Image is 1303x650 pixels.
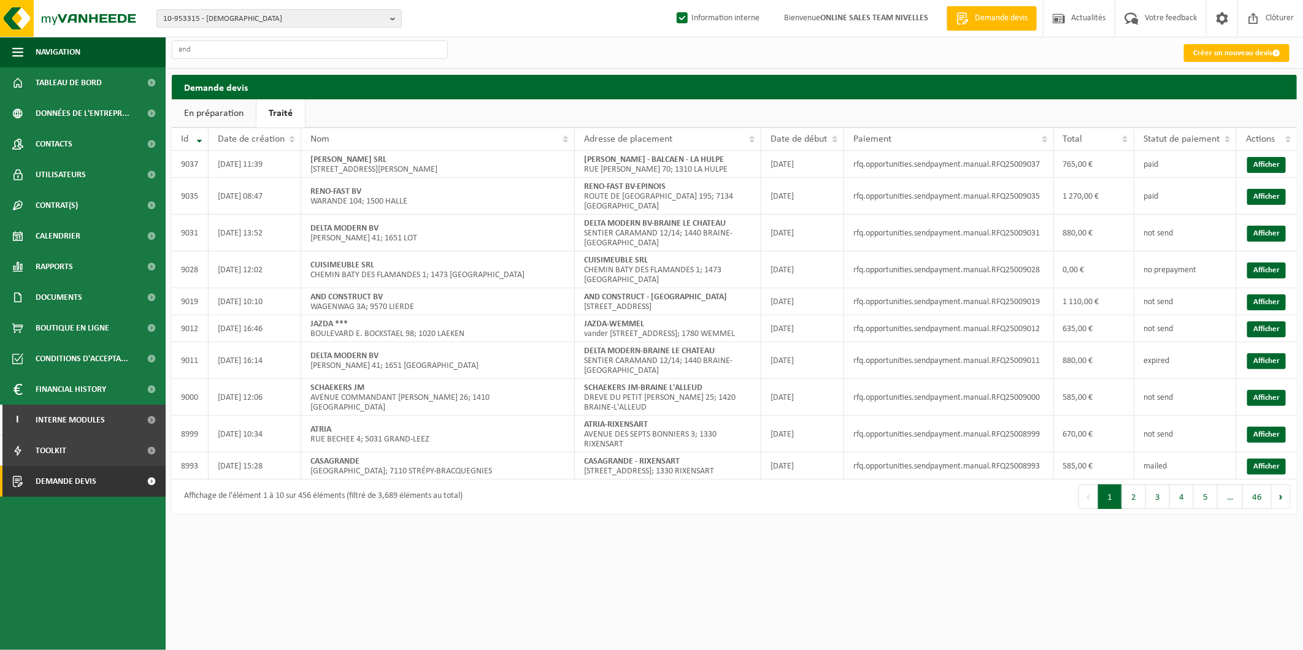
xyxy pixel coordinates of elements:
[1143,266,1196,275] span: no prepayment
[844,178,1053,215] td: rfq.opportunities.sendpayment.manual.RFQ25009035
[844,379,1053,416] td: rfq.opportunities.sendpayment.manual.RFQ25009000
[844,288,1053,315] td: rfq.opportunities.sendpayment.manual.RFQ25009019
[584,346,715,356] strong: DELTA MODERN-BRAINE LE CHATEAU
[36,221,80,251] span: Calendrier
[36,282,82,313] span: Documents
[1247,390,1286,406] a: Afficher
[172,151,209,178] td: 9037
[1247,459,1286,475] a: Afficher
[301,315,575,342] td: BOULEVARD E. BOCKSTAEL 98; 1020 LAEKEN
[1143,297,1173,307] span: not send
[584,420,648,429] strong: ATRIA-RIXENSART
[1243,484,1272,509] button: 46
[1194,484,1218,509] button: 5
[761,379,844,416] td: [DATE]
[1054,416,1134,453] td: 670,00 €
[172,453,209,480] td: 8993
[575,416,762,453] td: AVENUE DES SEPTS BONNIERS 3; 1330 RIXENSART
[1143,192,1158,201] span: paid
[209,178,301,215] td: [DATE] 08:47
[1054,151,1134,178] td: 765,00 €
[36,67,102,98] span: Tableau de bord
[178,486,463,508] div: Affichage de l'élément 1 à 10 sur 456 éléments (filtré de 3,689 éléments au total)
[761,453,844,480] td: [DATE]
[761,151,844,178] td: [DATE]
[310,261,374,270] strong: CUISIMEUBLE SRL
[310,187,361,196] strong: RENO-FAST BV
[209,215,301,251] td: [DATE] 13:52
[36,37,80,67] span: Navigation
[1122,484,1146,509] button: 2
[1063,134,1083,144] span: Total
[36,466,96,497] span: Demande devis
[853,134,891,144] span: Paiement
[584,319,644,329] strong: JAZDA-WEMMEL
[1054,215,1134,251] td: 880,00 €
[575,453,762,480] td: [STREET_ADDRESS]; 1330 RIXENSART
[209,315,301,342] td: [DATE] 16:46
[301,151,575,178] td: [STREET_ADDRESS][PERSON_NAME]
[209,151,301,178] td: [DATE] 11:39
[844,416,1053,453] td: rfq.opportunities.sendpayment.manual.RFQ25008999
[1054,251,1134,288] td: 0,00 €
[156,9,402,28] button: 10-953315 - [DEMOGRAPHIC_DATA]
[584,155,724,164] strong: [PERSON_NAME] - BALCAEN - LA HULPE
[209,416,301,453] td: [DATE] 10:34
[1170,484,1194,509] button: 4
[1146,484,1170,509] button: 3
[172,178,209,215] td: 9035
[584,182,666,191] strong: RENO-FAST BV-EPINOIS
[301,251,575,288] td: CHEMIN BATY DES FLAMANDES 1; 1473 [GEOGRAPHIC_DATA]
[1143,393,1173,402] span: not send
[310,383,364,392] strong: SCHAEKERS JM
[36,98,129,129] span: Données de l'entrepr...
[844,453,1053,480] td: rfq.opportunities.sendpayment.manual.RFQ25008993
[761,416,844,453] td: [DATE]
[1247,321,1286,337] a: Afficher
[12,405,23,435] span: I
[310,134,329,144] span: Nom
[181,134,188,144] span: Id
[301,379,575,416] td: AVENUE COMMANDANT [PERSON_NAME] 26; 1410 [GEOGRAPHIC_DATA]
[1247,262,1286,278] a: Afficher
[1143,229,1173,238] span: not send
[1143,134,1220,144] span: Statut de paiement
[36,374,106,405] span: Financial History
[575,342,762,379] td: SENTIER CARAMAND 12/14; 1440 BRAINE-[GEOGRAPHIC_DATA]
[172,251,209,288] td: 9028
[1184,44,1290,62] a: Créer un nouveau devis
[584,134,672,144] span: Adresse de placement
[1054,379,1134,416] td: 585,00 €
[172,315,209,342] td: 9012
[1218,484,1243,509] span: …
[972,12,1031,25] span: Demande devis
[844,342,1053,379] td: rfq.opportunities.sendpayment.manual.RFQ25009011
[1143,160,1158,169] span: paid
[209,453,301,480] td: [DATE] 15:28
[172,215,209,251] td: 9031
[1143,430,1173,439] span: not send
[172,342,209,379] td: 9011
[1143,462,1167,471] span: mailed
[761,215,844,251] td: [DATE]
[172,75,1297,99] h2: Demande devis
[575,178,762,215] td: ROUTE DE [GEOGRAPHIC_DATA] 195; 7134 [GEOGRAPHIC_DATA]
[674,9,759,28] label: Information interne
[575,288,762,315] td: [STREET_ADDRESS]
[575,151,762,178] td: RUE [PERSON_NAME] 70; 1310 LA HULPE
[584,457,680,466] strong: CASAGRANDE - RIXENSART
[820,13,928,23] strong: ONLINE SALES TEAM NIVELLES
[1247,353,1286,369] a: Afficher
[575,379,762,416] td: DREVE DU PETIT [PERSON_NAME] 25; 1420 BRAINE-L'ALLEUD
[36,251,73,282] span: Rapports
[771,134,827,144] span: Date de début
[256,99,305,128] a: Traité
[1054,288,1134,315] td: 1 110,00 €
[575,315,762,342] td: vander [STREET_ADDRESS]; 1780 WEMMEL
[172,379,209,416] td: 9000
[584,256,648,265] strong: CUISIMEUBLE SRL
[1143,324,1173,334] span: not send
[584,292,727,302] strong: AND CONSTRUCT - [GEOGRAPHIC_DATA]
[36,405,105,435] span: Interne modules
[172,416,209,453] td: 8999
